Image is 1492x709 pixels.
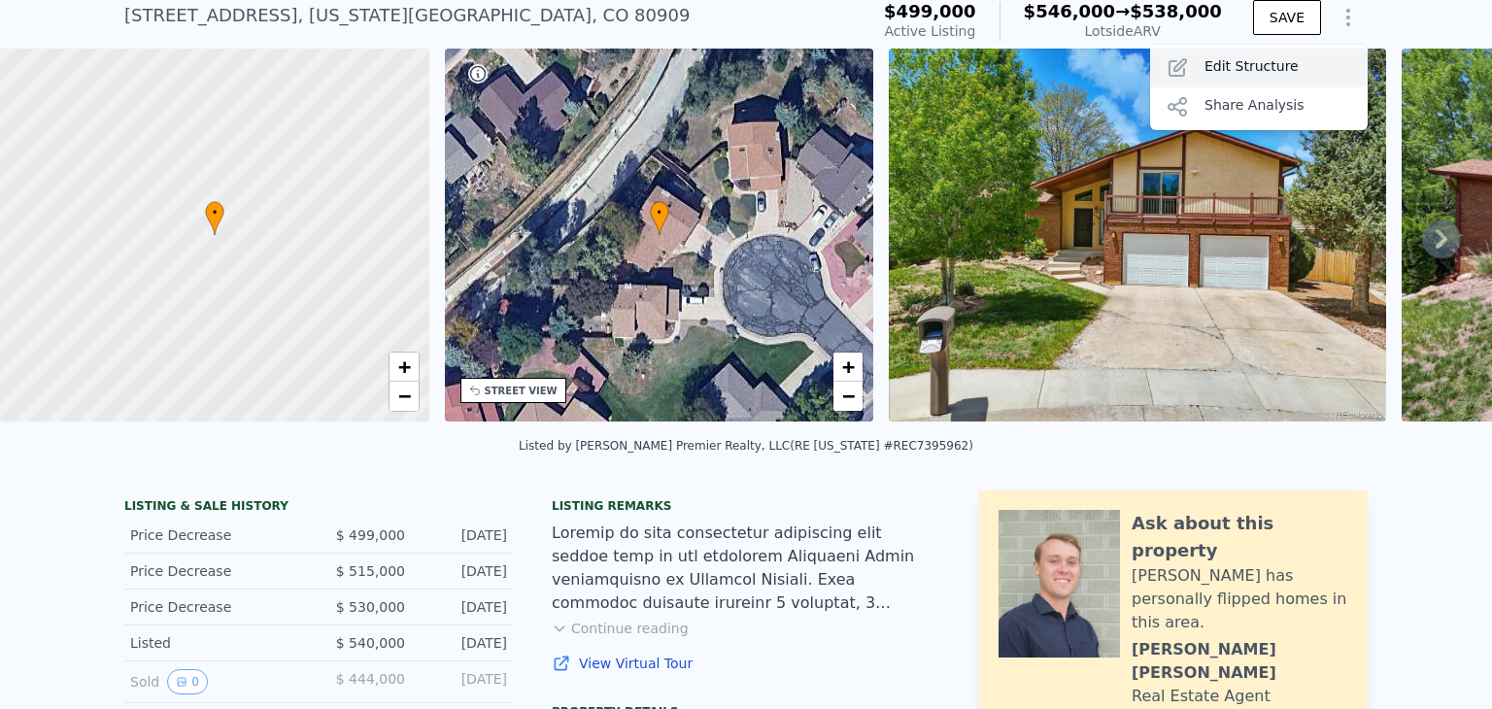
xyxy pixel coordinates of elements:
[421,561,507,581] div: [DATE]
[833,353,863,382] a: Zoom in
[1024,1,1116,21] span: $546,000
[130,633,303,653] div: Listed
[1132,685,1271,708] div: Real Estate Agent
[336,563,405,579] span: $ 515,000
[205,201,224,235] div: •
[336,599,405,615] span: $ 530,000
[884,1,976,21] span: $499,000
[397,354,410,379] span: +
[552,619,689,638] button: Continue reading
[167,669,208,694] button: View historical data
[552,522,940,615] div: Loremip do sita consectetur adipiscing elit seddoe temp in utl etdolorem Aliquaeni Admin veniamqu...
[336,635,405,651] span: $ 540,000
[1150,45,1368,130] div: Show Options
[421,669,507,694] div: [DATE]
[205,204,224,221] span: •
[842,354,855,379] span: +
[650,201,669,235] div: •
[390,382,419,411] a: Zoom out
[552,498,940,514] div: Listing remarks
[130,669,303,694] div: Sold
[1150,49,1368,87] div: Edit Structure
[124,2,690,29] div: [STREET_ADDRESS] , [US_STATE][GEOGRAPHIC_DATA] , CO 80909
[1150,87,1368,126] div: Share Analysis
[1024,2,1222,21] div: →
[421,525,507,545] div: [DATE]
[1132,638,1348,685] div: [PERSON_NAME] [PERSON_NAME]
[650,204,669,221] span: •
[1130,1,1222,21] span: $538,000
[421,633,507,653] div: [DATE]
[124,498,513,518] div: LISTING & SALE HISTORY
[833,382,863,411] a: Zoom out
[130,597,303,617] div: Price Decrease
[390,353,419,382] a: Zoom in
[130,561,303,581] div: Price Decrease
[519,439,973,453] div: Listed by [PERSON_NAME] Premier Realty, LLC (RE [US_STATE] #REC7395962)
[421,597,507,617] div: [DATE]
[130,525,303,545] div: Price Decrease
[336,527,405,543] span: $ 499,000
[889,49,1386,422] img: Sale: 135275784 Parcel: 2982871
[884,23,975,39] span: Active Listing
[1132,564,1348,634] div: [PERSON_NAME] has personally flipped homes in this area.
[1024,21,1222,41] div: Lotside ARV
[1132,510,1348,564] div: Ask about this property
[485,384,558,398] div: STREET VIEW
[336,671,405,687] span: $ 444,000
[842,384,855,408] span: −
[397,384,410,408] span: −
[552,654,940,673] a: View Virtual Tour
